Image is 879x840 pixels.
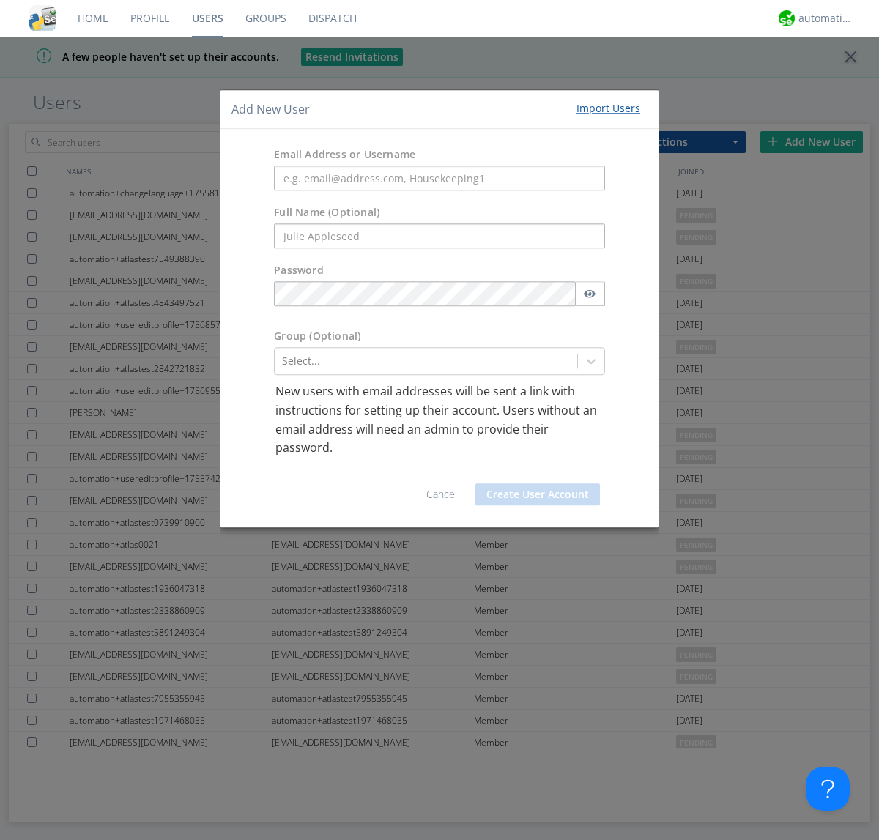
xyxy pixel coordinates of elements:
[576,101,640,116] div: Import Users
[274,224,605,249] input: Julie Appleseed
[475,483,600,505] button: Create User Account
[274,148,415,163] label: Email Address or Username
[798,11,853,26] div: automation+atlas
[274,206,379,220] label: Full Name (Optional)
[231,101,310,118] h4: Add New User
[274,330,360,344] label: Group (Optional)
[275,383,604,458] p: New users with email addresses will be sent a link with instructions for setting up their account...
[274,166,605,191] input: e.g. email@address.com, Housekeeping1
[426,487,457,501] a: Cancel
[779,10,795,26] img: d2d01cd9b4174d08988066c6d424eccd
[274,264,324,278] label: Password
[29,5,56,31] img: cddb5a64eb264b2086981ab96f4c1ba7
